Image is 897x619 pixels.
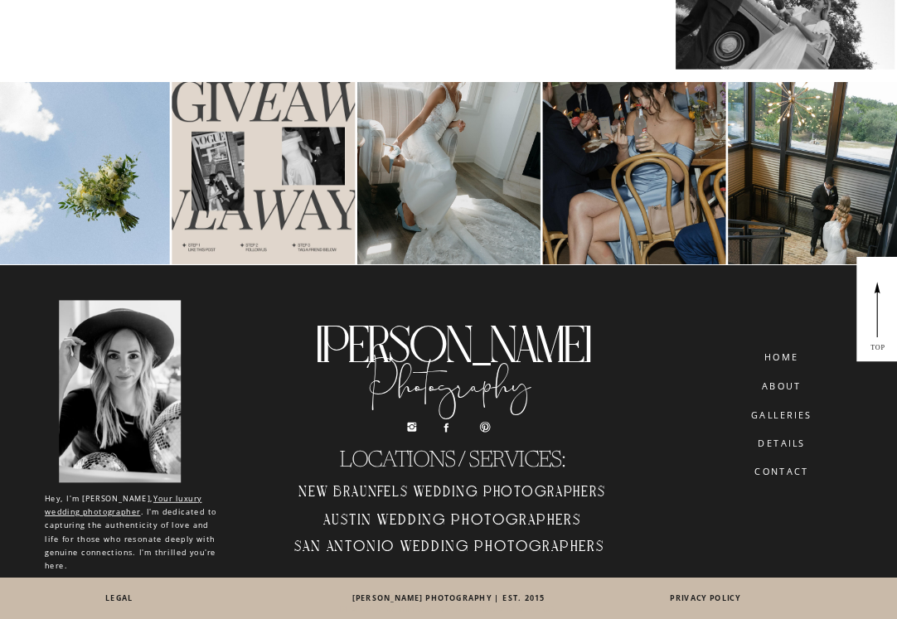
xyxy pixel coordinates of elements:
a: CONTACT [739,467,825,477]
a: about [753,381,810,392]
a: [PERSON_NAME] photography | est. 2015 [232,593,667,604]
a: Your luxury wedding photographer [45,493,201,517]
a: Photography [353,340,545,389]
img: carousel album shared on Thu Aug 28 2025 | When the bridal party gets iced by the bride and groom... [543,82,726,265]
img: video shared on Tue Sep 09 2025 | Candid moments happen all the time—but a little gentle guidance... [357,82,541,265]
a: details [740,438,824,447]
img: image shared on Sun Sep 21 2025 | ✨ GIVEAWAY TIME ✨ To kick off my mini shoots launching next wee... [172,82,355,265]
a: San Antonio Wedding Photographers [280,537,618,562]
a: LOCATIONS / SERVICES: [284,447,622,472]
a: home [756,352,807,362]
a: galleries [741,410,821,421]
p: Hey, I'm [PERSON_NAME], . I'm dedicated to capturing the authenticity of love and life for those ... [45,491,219,562]
a: New Braunfels Wedding Photographers [284,477,622,502]
a: Austin Wedding Photographers [284,510,622,535]
a: DESIGNED WITH LOVE BY INDIE HAUS DESIGN CO. [232,603,667,614]
a: [PERSON_NAME] [284,315,622,340]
